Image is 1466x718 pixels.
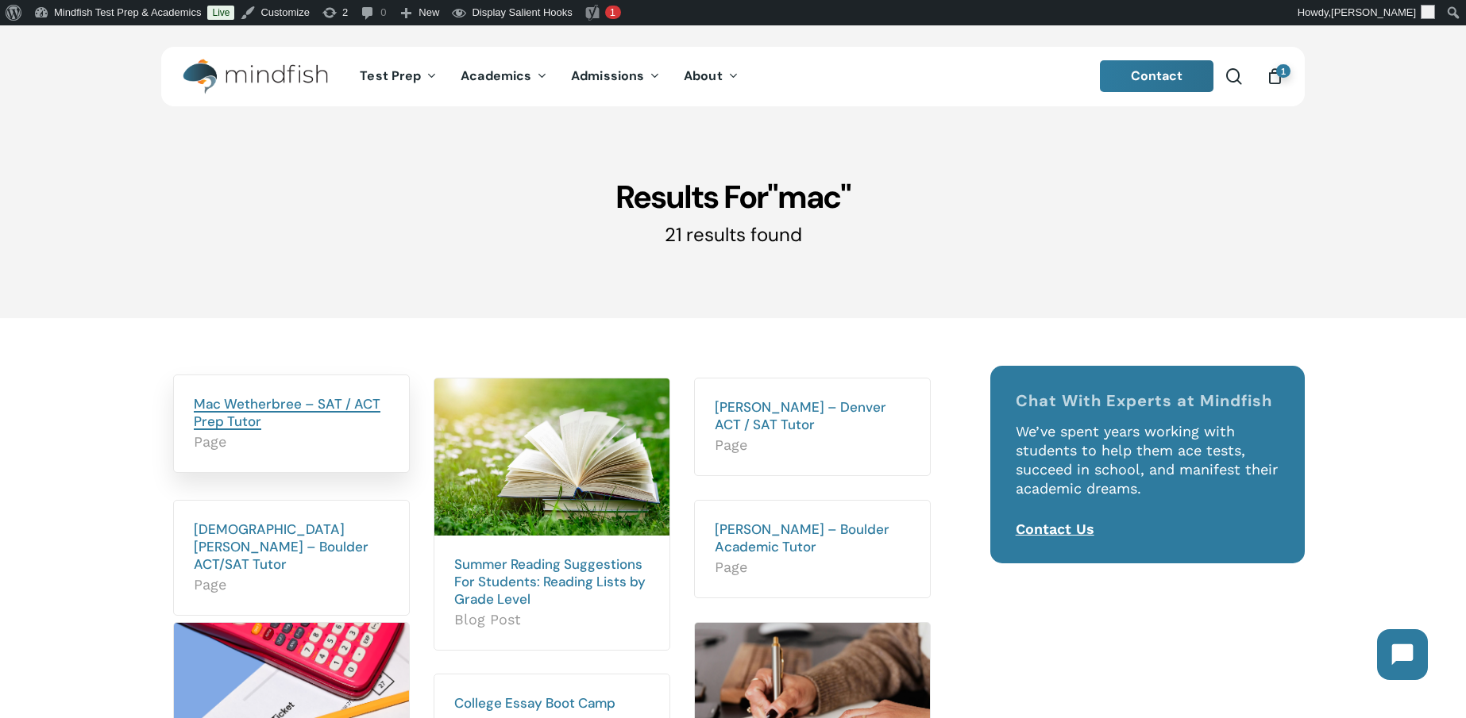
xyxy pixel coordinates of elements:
a: Live [207,6,234,20]
span: [PERSON_NAME] [1331,6,1416,18]
span: Test Prep [360,67,421,84]
nav: Main Menu [348,47,750,106]
a: Contact Us [1016,520,1094,537]
a: Summer Reading Suggestions For Students: Reading Lists by Grade Level [454,555,646,608]
a: Test Prep [348,70,449,83]
span: Admissions [571,67,644,84]
a: Academics [449,70,559,83]
span: Blog Post [454,610,650,629]
span: Page [194,432,389,451]
a: College Essay Boot Camp [454,694,615,712]
a: Cart [1266,67,1283,85]
a: [PERSON_NAME] – Denver ACT / SAT Tutor [715,398,886,433]
iframe: Chatbot [1361,613,1444,696]
h4: Chat With Experts at Mindfish [1016,391,1280,410]
h1: Results For [161,177,1305,217]
a: Mac Wetherbree – SAT / ACT Prep Tutor [194,395,380,430]
span: Contact [1131,67,1183,84]
a: Admissions [559,70,672,83]
span: 1 [1276,64,1290,78]
a: About [672,70,750,83]
header: Main Menu [161,47,1305,106]
span: Academics [461,67,531,84]
a: Contact [1100,60,1214,92]
a: [DEMOGRAPHIC_DATA][PERSON_NAME] – Boulder ACT/SAT Tutor [194,520,368,573]
span: 1 [610,6,615,18]
span: Page [715,558,910,577]
span: Page [715,436,910,455]
span: About [684,67,723,84]
span: 21 results found [665,222,802,247]
a: [PERSON_NAME] – Boulder Academic Tutor [715,520,889,555]
p: We’ve spent years working with students to help them ace tests, succeed in school, and manifest t... [1016,422,1280,520]
span: "mac" [767,176,851,217]
span: Page [194,575,389,594]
